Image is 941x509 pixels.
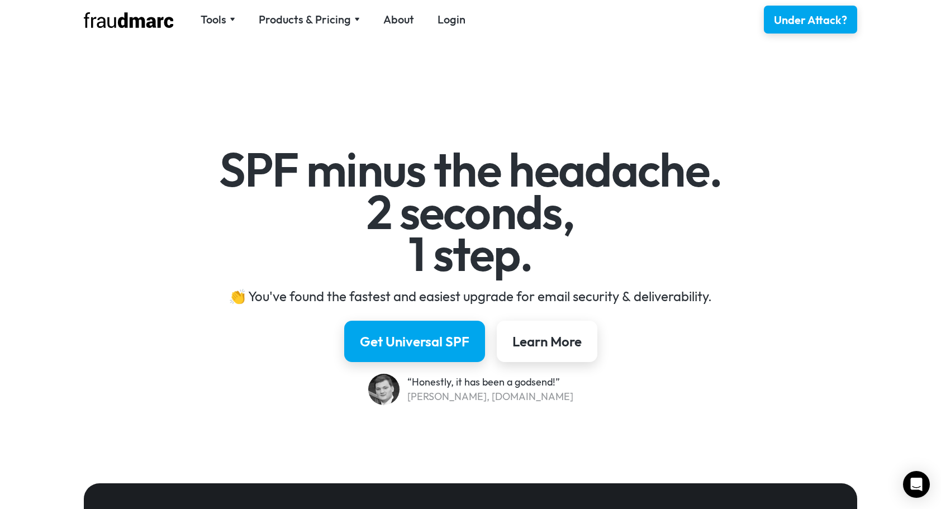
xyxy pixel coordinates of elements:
[512,332,582,350] div: Learn More
[383,12,414,27] a: About
[407,389,573,404] div: [PERSON_NAME], [DOMAIN_NAME]
[360,332,469,350] div: Get Universal SPF
[146,149,795,275] h1: SPF minus the headache. 2 seconds, 1 step.
[764,6,857,34] a: Under Attack?
[344,321,485,362] a: Get Universal SPF
[407,375,573,389] div: “Honestly, it has been a godsend!”
[259,12,351,27] div: Products & Pricing
[438,12,465,27] a: Login
[146,287,795,305] div: 👏 You've found the fastest and easiest upgrade for email security & deliverability.
[774,12,847,28] div: Under Attack?
[903,471,930,498] div: Open Intercom Messenger
[201,12,226,27] div: Tools
[497,321,597,362] a: Learn More
[201,12,235,27] div: Tools
[259,12,360,27] div: Products & Pricing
